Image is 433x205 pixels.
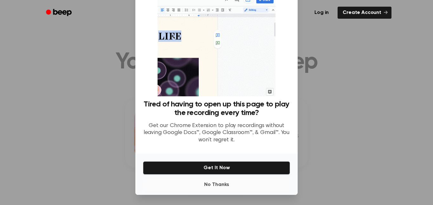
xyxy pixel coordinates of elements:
button: Get It Now [143,161,290,175]
a: Create Account [338,7,391,19]
a: Log in [309,7,334,19]
h3: Tired of having to open up this page to play the recording every time? [143,100,290,117]
a: Beep [42,7,77,19]
p: Get our Chrome Extension to play recordings without leaving Google Docs™, Google Classroom™, & Gm... [143,122,290,144]
button: No Thanks [143,178,290,191]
